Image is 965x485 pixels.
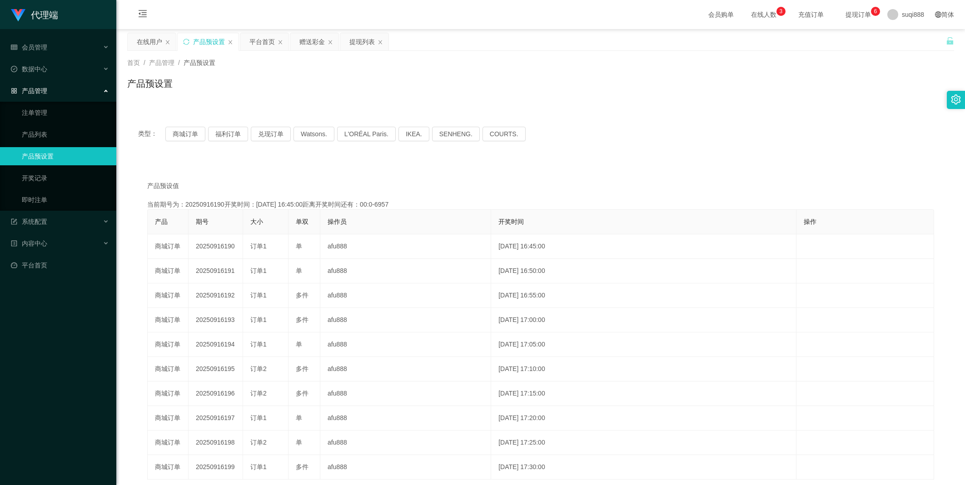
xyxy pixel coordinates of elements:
[22,191,109,209] a: 即时注单
[250,218,263,225] span: 大小
[148,455,189,480] td: 商城订单
[794,11,828,18] span: 充值订单
[296,316,308,323] span: 多件
[935,11,941,18] i: 图标: global
[149,59,174,66] span: 产品管理
[296,414,302,421] span: 单
[250,316,267,323] span: 订单1
[11,88,17,94] i: 图标: appstore-o
[148,283,189,308] td: 商城订单
[189,381,243,406] td: 20250916196
[148,259,189,283] td: 商城订单
[874,7,877,16] p: 6
[144,59,145,66] span: /
[320,259,491,283] td: afu888
[184,59,215,66] span: 产品预设置
[328,218,347,225] span: 操作员
[249,33,275,50] div: 平台首页
[250,463,267,470] span: 订单1
[841,11,875,18] span: 提现订单
[320,381,491,406] td: afu888
[746,11,781,18] span: 在线人数
[776,7,786,16] sup: 3
[11,9,25,22] img: logo.9652507e.png
[228,40,233,45] i: 图标: close
[148,431,189,455] td: 商城订单
[299,33,325,50] div: 赠送彩金
[11,87,47,94] span: 产品管理
[189,234,243,259] td: 20250916190
[189,455,243,480] td: 20250916199
[22,104,109,122] a: 注单管理
[296,267,302,274] span: 单
[127,77,173,90] h1: 产品预设置
[138,127,165,141] span: 类型：
[296,218,308,225] span: 单双
[296,390,308,397] span: 多件
[320,283,491,308] td: afu888
[491,381,796,406] td: [DATE] 17:15:00
[22,147,109,165] a: 产品预设置
[11,218,47,225] span: 系统配置
[147,181,179,191] span: 产品预设值
[491,283,796,308] td: [DATE] 16:55:00
[183,39,189,45] i: 图标: sync
[11,44,47,51] span: 会员管理
[11,44,17,50] i: 图标: table
[155,218,168,225] span: 产品
[250,365,267,372] span: 订单2
[491,406,796,431] td: [DATE] 17:20:00
[11,66,17,72] i: 图标: check-circle-o
[804,218,816,225] span: 操作
[296,463,308,470] span: 多件
[189,357,243,381] td: 20250916195
[11,218,17,225] i: 图标: form
[491,332,796,357] td: [DATE] 17:05:00
[11,65,47,73] span: 数据中心
[196,218,209,225] span: 期号
[296,292,308,299] span: 多件
[165,127,205,141] button: 商城订单
[946,37,954,45] i: 图标: unlock
[208,127,248,141] button: 福利订单
[349,33,375,50] div: 提现列表
[491,308,796,332] td: [DATE] 17:00:00
[250,341,267,348] span: 订单1
[296,341,302,348] span: 单
[498,218,524,225] span: 开奖时间
[296,242,302,250] span: 单
[250,292,267,299] span: 订单1
[250,414,267,421] span: 订单1
[337,127,396,141] button: L'ORÉAL Paris.
[137,33,162,50] div: 在线用户
[320,357,491,381] td: afu888
[148,332,189,357] td: 商城订单
[296,365,308,372] span: 多件
[189,308,243,332] td: 20250916193
[31,0,58,30] h1: 代理端
[148,381,189,406] td: 商城订单
[11,240,17,247] i: 图标: profile
[22,125,109,144] a: 产品列表
[432,127,480,141] button: SENHENG.
[780,7,783,16] p: 3
[491,357,796,381] td: [DATE] 17:10:00
[320,332,491,357] td: afu888
[250,439,267,446] span: 订单2
[148,357,189,381] td: 商城订单
[11,11,58,18] a: 代理端
[871,7,880,16] sup: 6
[165,40,170,45] i: 图标: close
[127,59,140,66] span: 首页
[320,234,491,259] td: afu888
[189,332,243,357] td: 20250916194
[178,59,180,66] span: /
[189,283,243,308] td: 20250916192
[491,455,796,480] td: [DATE] 17:30:00
[189,259,243,283] td: 20250916191
[491,234,796,259] td: [DATE] 16:45:00
[328,40,333,45] i: 图标: close
[148,308,189,332] td: 商城订单
[147,200,934,209] div: 当前期号为：20250916190开奖时间：[DATE] 16:45:00距离开奖时间还有：00:0-6957
[189,406,243,431] td: 20250916197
